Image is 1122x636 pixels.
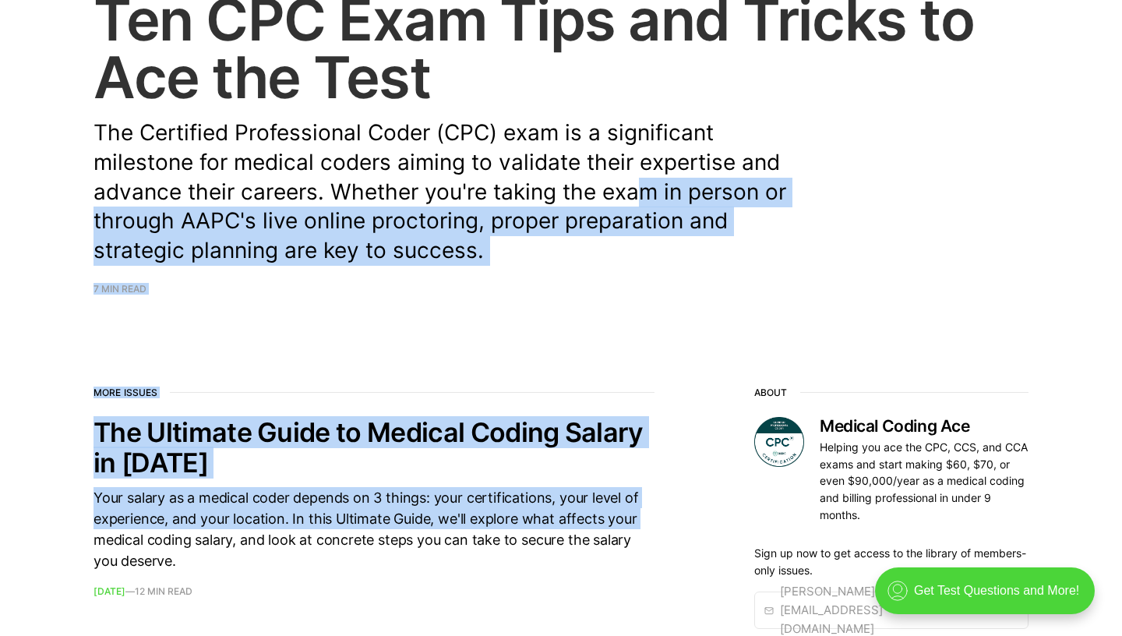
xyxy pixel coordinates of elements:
h2: More issues [93,387,654,398]
time: [DATE] [93,585,125,597]
span: 7 min read [93,284,146,294]
span: 12 min read [135,587,192,596]
div: Your salary as a medical coder depends on 3 things: your certifications, your level of experience... [93,487,654,571]
h2: The Ultimate Guide to Medical Coding Salary in [DATE] [93,417,654,478]
p: Sign up now to get access to the library of members-only issues. [754,545,1028,578]
p: The Certified Professional Coder (CPC) exam is a significant milestone for medical coders aiming ... [93,118,810,266]
footer: — [93,587,654,596]
p: Helping you ace the CPC, CCS, and CCA exams and start making $60, $70, or even $90,000/year as a ... [820,439,1028,523]
h3: Medical Coding Ace [820,417,1028,436]
iframe: portal-trigger [862,560,1122,636]
a: [PERSON_NAME][EMAIL_ADDRESS][DOMAIN_NAME] Subscribe [754,592,1028,629]
h2: About [754,387,1028,398]
a: The Ultimate Guide to Medical Coding Salary in [DATE] Your salary as a medical coder depends on 3... [93,417,654,596]
img: Medical Coding Ace [754,417,804,467]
